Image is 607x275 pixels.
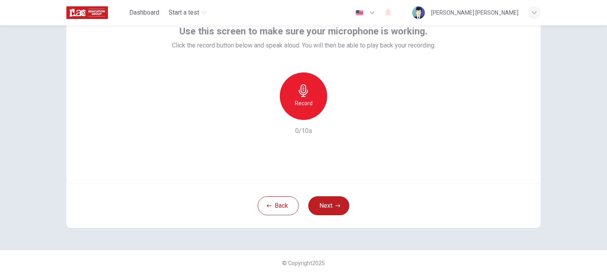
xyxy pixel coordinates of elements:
div: [PERSON_NAME] [PERSON_NAME] [431,8,518,17]
button: Start a test [166,6,209,20]
button: Dashboard [126,6,162,20]
span: Start a test [169,8,199,17]
span: Click the record button below and speak aloud. You will then be able to play back your recording. [172,41,435,50]
button: Record [280,72,327,120]
img: ILAC logo [66,5,108,21]
span: Use this screen to make sure your microphone is working. [179,25,428,38]
img: en [354,10,364,16]
span: © Copyright 2025 [282,260,325,266]
button: Next [308,196,349,215]
h6: 0/10s [295,126,312,136]
img: Profile picture [412,6,425,19]
h6: Record [295,99,313,108]
a: ILAC logo [66,5,126,21]
span: Dashboard [129,8,159,17]
button: Back [258,196,299,215]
